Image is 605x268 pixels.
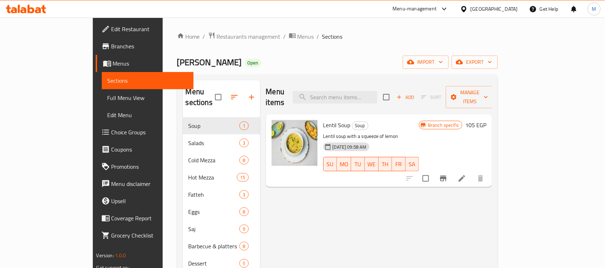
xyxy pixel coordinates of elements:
[111,197,188,205] span: Upsell
[189,173,237,182] div: Hot Mezza
[96,175,194,192] a: Menu disclaimer
[284,32,286,41] li: /
[96,210,194,227] a: Coverage Report
[240,140,248,147] span: 3
[96,227,194,244] a: Grocery Checklist
[240,209,248,215] span: 8
[240,243,248,250] span: 8
[96,20,194,38] a: Edit Restaurant
[458,174,466,183] a: Edit menu item
[183,169,260,186] div: Hot Mezza15
[323,132,419,141] p: Lentil soup with a squeeze of lemon
[365,157,379,171] button: WE
[96,38,194,55] a: Branches
[293,91,377,104] input: search
[189,225,240,233] span: Saj
[111,231,188,240] span: Grocery Checklist
[111,25,188,33] span: Edit Restaurant
[394,92,417,103] button: Add
[396,93,415,101] span: Add
[379,90,394,105] span: Select section
[435,170,452,187] button: Branch-specific-item
[239,190,248,199] div: items
[226,88,243,106] span: Sort sections
[272,120,318,166] img: Lentil Soup
[240,123,248,129] span: 1
[471,5,518,13] div: [GEOGRAPHIC_DATA]
[452,56,498,69] button: export
[322,32,343,41] span: Sections
[289,32,314,41] a: Menus
[317,32,319,41] li: /
[108,111,188,119] span: Edit Menu
[96,141,194,158] a: Coupons
[382,159,390,169] span: TH
[189,259,240,268] span: Dessert
[96,251,114,260] span: Version:
[592,5,596,13] span: M
[393,5,437,13] div: Menu-management
[239,225,248,233] div: items
[183,220,260,238] div: Saj9
[111,214,188,222] span: Coverage Report
[330,144,370,150] span: [DATE] 09:58 AM
[240,226,248,233] span: 9
[115,251,126,260] span: 1.0.0
[351,157,365,171] button: TU
[111,162,188,171] span: Promotions
[189,139,240,147] span: Salads
[189,156,240,164] span: Cold Mezza
[452,88,488,106] span: Manage items
[96,55,194,72] a: Menus
[208,32,281,41] a: Restaurants management
[239,259,248,268] div: items
[395,159,403,169] span: FR
[352,121,368,130] span: Soup
[189,242,240,250] span: Barbecue & platters
[239,139,248,147] div: items
[240,191,248,198] span: 3
[113,59,188,68] span: Menus
[240,157,248,164] span: 8
[177,54,242,70] span: [PERSON_NAME]
[240,260,248,267] span: 5
[239,156,248,164] div: items
[96,124,194,141] a: Choice Groups
[102,72,194,89] a: Sections
[183,238,260,255] div: Barbecue & platters8
[425,122,462,129] span: Branch specific
[245,60,261,66] span: Open
[340,159,348,169] span: MO
[108,94,188,102] span: Full Menu View
[327,159,334,169] span: SU
[409,58,443,67] span: import
[472,170,489,187] button: delete
[337,157,351,171] button: MO
[417,92,446,103] span: Select section first
[409,159,416,169] span: SA
[183,152,260,169] div: Cold Mezza8
[111,145,188,154] span: Coupons
[297,32,314,41] span: Menus
[189,190,240,199] span: Fatteh
[406,157,419,171] button: SA
[379,157,392,171] button: TH
[465,120,486,130] h6: 105 EGP
[239,121,248,130] div: items
[183,117,260,134] div: Soup1
[418,171,433,186] span: Select to update
[186,86,215,108] h2: Menu sections
[111,180,188,188] span: Menu disclaimer
[354,159,362,169] span: TU
[243,88,260,106] button: Add section
[183,203,260,220] div: Eggs8
[183,186,260,203] div: Fatteh3
[266,86,285,108] h2: Menu items
[245,59,261,67] div: Open
[111,128,188,137] span: Choice Groups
